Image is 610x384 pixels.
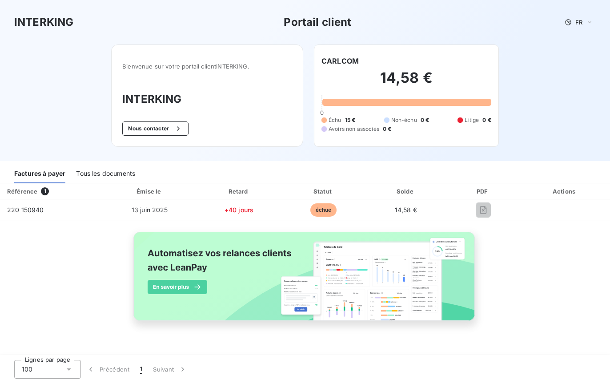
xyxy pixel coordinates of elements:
span: échue [310,203,337,217]
span: Litige [465,116,479,124]
span: FR [575,19,582,26]
h6: CARLCOM [321,56,359,66]
span: 0 € [421,116,429,124]
span: 0 € [482,116,491,124]
button: 1 [135,360,148,379]
button: Nous contacter [122,121,188,136]
span: Avoirs non associés [329,125,379,133]
div: Statut [284,187,364,196]
div: Factures à payer [14,165,65,183]
div: Référence [7,188,37,195]
span: 0 [320,109,324,116]
span: +40 jours [225,206,253,214]
h2: 14,58 € [321,69,491,96]
div: Solde [367,187,445,196]
span: Bienvenue sur votre portail client INTERKING . [122,63,292,70]
span: 0 € [383,125,391,133]
h3: INTERKING [14,14,73,30]
div: Retard [198,187,280,196]
button: Suivant [148,360,193,379]
h3: Portail client [284,14,351,30]
span: 15 € [345,116,356,124]
span: Échu [329,116,341,124]
div: Actions [522,187,608,196]
img: banner [125,226,485,336]
span: 13 juin 2025 [132,206,168,214]
span: 100 [22,365,32,374]
div: Émise le [105,187,194,196]
span: 220 150940 [7,206,44,214]
span: Non-échu [391,116,417,124]
h3: INTERKING [122,91,292,107]
div: Tous les documents [76,165,135,183]
span: 1 [140,365,142,374]
button: Précédent [81,360,135,379]
span: 1 [41,187,49,195]
div: PDF [448,187,518,196]
span: 14,58 € [395,206,417,214]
